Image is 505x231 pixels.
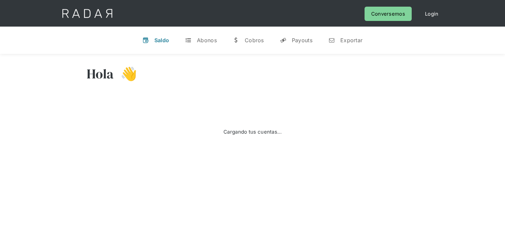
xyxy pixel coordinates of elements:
[340,37,363,44] div: Exportar
[292,37,312,44] div: Payouts
[142,37,149,44] div: v
[328,37,335,44] div: n
[245,37,264,44] div: Cobros
[185,37,192,44] div: t
[197,37,217,44] div: Abonos
[280,37,287,44] div: y
[223,127,282,136] div: Cargando tus cuentas...
[365,7,412,21] a: Conversemos
[87,65,114,82] h3: Hola
[233,37,239,44] div: w
[154,37,169,44] div: Saldo
[114,65,137,82] h3: 👋
[418,7,445,21] a: Login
